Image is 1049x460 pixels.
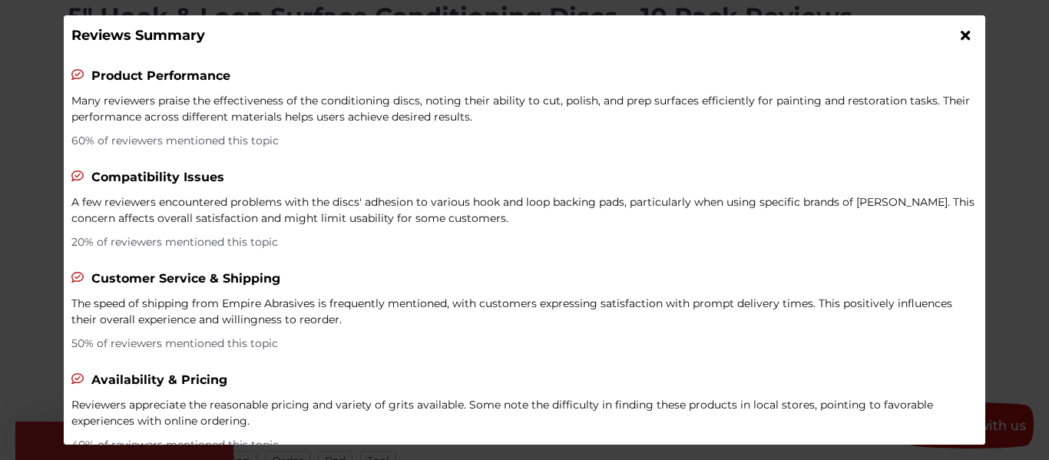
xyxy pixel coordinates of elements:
[71,234,978,250] div: 20% of reviewers mentioned this topic
[71,133,978,149] div: 60% of reviewers mentioned this topic
[91,371,227,389] div: Availability & Pricing
[71,437,978,453] div: 40% of reviewers mentioned this topic
[71,397,978,429] div: Reviewers appreciate the reasonable pricing and variety of grits available. Some note the difficu...
[71,194,978,227] div: A few reviewers encountered problems with the discs' adhesion to various hook and loop backing pa...
[71,93,978,125] div: Many reviewers praise the effectiveness of the conditioning discs, noting their ability to cut, p...
[91,168,224,187] div: Compatibility Issues
[91,270,280,288] div: Customer Service & Shipping
[71,25,954,46] div: Reviews Summary
[71,336,978,352] div: 50% of reviewers mentioned this topic
[91,67,230,85] div: Product Performance
[71,296,978,328] div: The speed of shipping from Empire Abrasives is frequently mentioned, with customers expressing sa...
